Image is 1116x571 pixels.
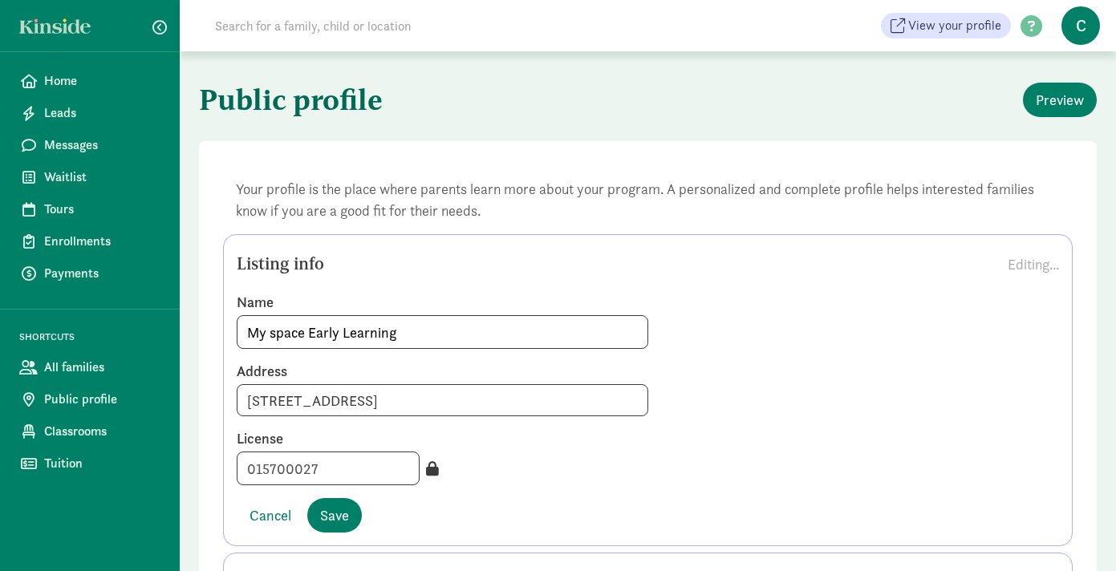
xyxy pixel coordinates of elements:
[1008,253,1059,275] div: Editing...
[908,16,1001,35] span: View your profile
[6,129,173,161] a: Messages
[6,383,173,415] a: Public profile
[44,232,160,251] span: Enrollments
[199,71,645,128] h1: Public profile
[205,10,655,42] input: Search for a family, child or location
[44,168,160,187] span: Waitlist
[44,264,160,283] span: Payments
[1036,89,1084,111] span: Preview
[237,498,304,533] button: Cancel
[237,384,648,416] input: Find address
[6,97,173,129] a: Leads
[237,429,1059,448] label: License
[6,447,173,480] a: Tuition
[6,257,173,290] a: Payments
[1061,6,1100,45] span: c
[6,351,173,383] a: All families
[223,165,1073,234] div: Your profile is the place where parents learn more about your program. A personalized and complet...
[44,71,160,91] span: Home
[44,103,160,123] span: Leads
[237,362,648,381] label: Address
[6,415,173,447] a: Classrooms
[44,358,160,377] span: All families
[44,454,160,473] span: Tuition
[44,200,160,219] span: Tours
[881,13,1011,38] a: View your profile
[6,193,173,225] a: Tours
[307,498,362,533] button: Save
[6,65,173,97] a: Home
[1036,494,1116,571] iframe: Chat Widget
[250,504,291,526] span: Cancel
[44,390,160,409] span: Public profile
[237,254,324,273] h5: Listing info
[237,293,1059,312] label: Name
[44,136,160,155] span: Messages
[320,504,349,526] span: Save
[1023,83,1097,117] button: Preview
[44,422,160,441] span: Classrooms
[6,161,173,193] a: Waitlist
[6,225,173,257] a: Enrollments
